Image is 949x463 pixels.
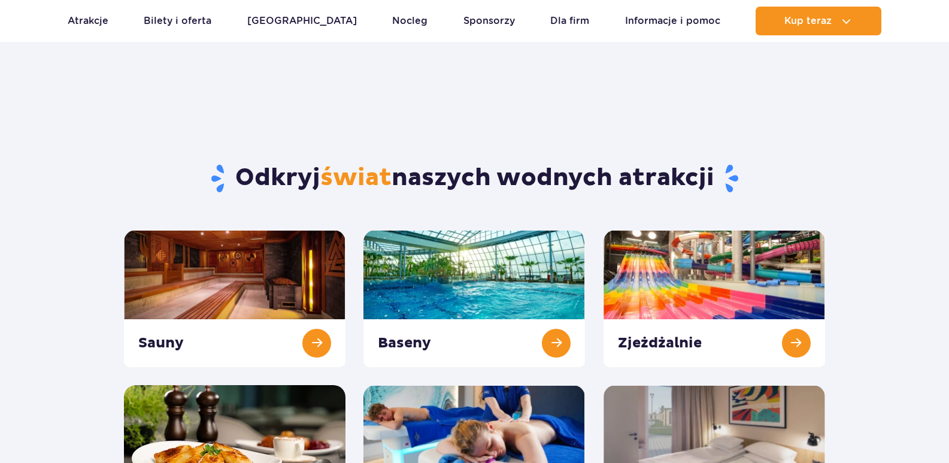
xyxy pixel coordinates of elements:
a: Nocleg [392,7,427,35]
h1: Odkryj naszych wodnych atrakcji [124,163,825,194]
span: świat [320,163,392,193]
a: Sponsorzy [463,7,515,35]
a: [GEOGRAPHIC_DATA] [247,7,357,35]
span: Kup teraz [784,16,832,26]
a: Bilety i oferta [144,7,211,35]
a: Informacje i pomoc [625,7,720,35]
button: Kup teraz [756,7,881,35]
a: Dla firm [550,7,589,35]
a: Atrakcje [68,7,108,35]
